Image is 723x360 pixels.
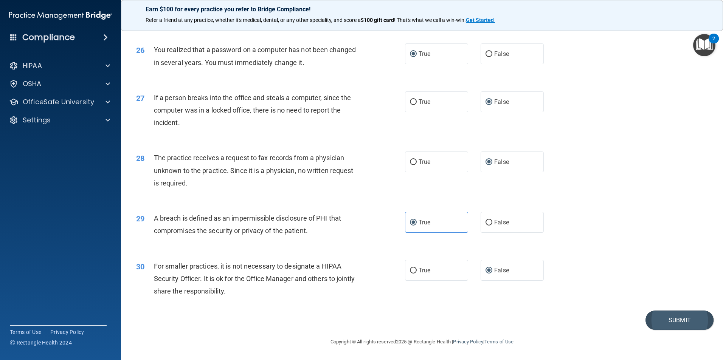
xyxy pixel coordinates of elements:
[394,17,466,23] span: ! That's what we call a win-win.
[136,46,144,55] span: 26
[23,97,94,107] p: OfficeSafe University
[410,220,417,226] input: True
[23,116,51,125] p: Settings
[410,99,417,105] input: True
[494,158,509,165] span: False
[645,311,714,330] button: Submit
[486,51,492,57] input: False
[146,6,698,13] p: Earn $100 for every practice you refer to Bridge Compliance!
[23,61,42,70] p: HIPAA
[466,17,494,23] strong: Get Started
[410,159,417,165] input: True
[494,98,509,105] span: False
[136,262,144,271] span: 30
[9,8,112,23] img: PMB logo
[453,339,483,345] a: Privacy Policy
[10,328,41,336] a: Terms of Use
[466,17,495,23] a: Get Started
[484,339,514,345] a: Terms of Use
[146,17,361,23] span: Refer a friend at any practice, whether it's medical, dental, or any other speciality, and score a
[154,94,351,127] span: If a person breaks into the office and steals a computer, since the computer was in a locked offi...
[9,61,110,70] a: HIPAA
[136,214,144,223] span: 29
[410,51,417,57] input: True
[419,267,430,274] span: True
[486,159,492,165] input: False
[419,158,430,165] span: True
[419,98,430,105] span: True
[284,330,560,354] div: Copyright © All rights reserved 2025 @ Rectangle Health | |
[154,46,356,66] span: You realized that a password on a computer has not been changed in several years. You must immedi...
[50,328,84,336] a: Privacy Policy
[136,154,144,163] span: 28
[9,116,110,125] a: Settings
[486,268,492,273] input: False
[22,32,75,43] h4: Compliance
[494,267,509,274] span: False
[154,214,341,235] span: A breach is defined as an impermissible disclosure of PHI that compromises the security or privac...
[154,262,355,295] span: For smaller practices, it is not necessary to designate a HIPAA Security Officer. It is ok for th...
[494,219,509,226] span: False
[9,97,110,107] a: OfficeSafe University
[712,39,715,48] div: 2
[410,268,417,273] input: True
[136,94,144,103] span: 27
[486,99,492,105] input: False
[693,34,715,56] button: Open Resource Center, 2 new notifications
[23,79,42,88] p: OSHA
[486,220,492,226] input: False
[9,79,110,88] a: OSHA
[10,339,72,346] span: Ⓒ Rectangle Health 2024
[419,219,430,226] span: True
[361,17,394,23] strong: $100 gift card
[494,50,509,57] span: False
[154,154,354,187] span: The practice receives a request to fax records from a physician unknown to the practice. Since it...
[419,50,430,57] span: True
